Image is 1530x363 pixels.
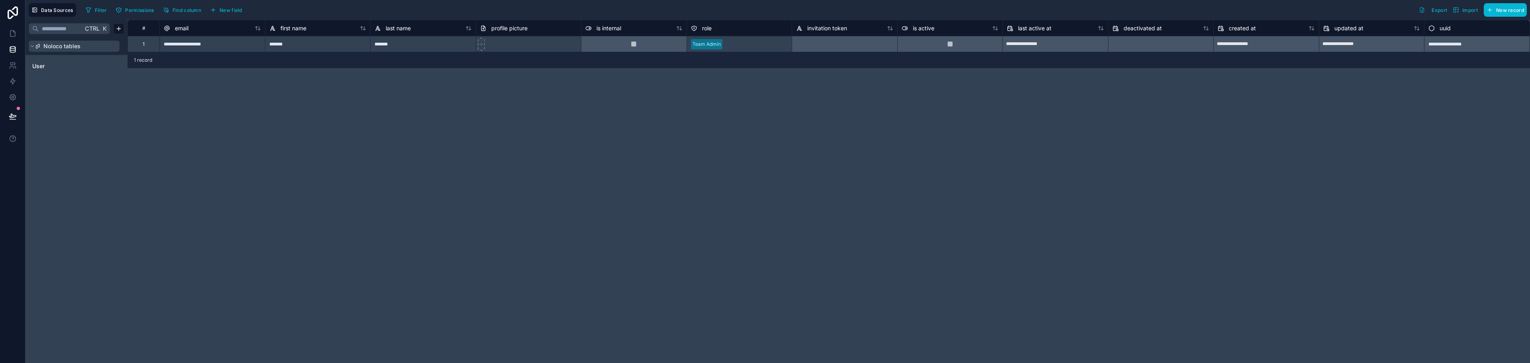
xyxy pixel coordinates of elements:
span: User [32,62,45,70]
a: User [32,62,97,70]
span: Import [1462,7,1478,13]
button: Permissions [113,4,157,16]
span: uuid [1440,24,1451,32]
button: Noloco tables [29,41,120,52]
button: Import [1450,3,1481,17]
span: deactivated at [1124,24,1162,32]
span: New field [220,7,242,13]
button: Filter [82,4,110,16]
span: Ctrl [84,24,100,33]
span: Filter [95,7,107,13]
span: profile picture [491,24,528,32]
span: last name [386,24,411,32]
span: first name [280,24,306,32]
span: Find column [173,7,201,13]
span: Export [1432,7,1447,13]
span: 1 record [134,57,152,63]
span: invitation token [807,24,847,32]
span: created at [1229,24,1256,32]
span: Data Sources [41,7,73,13]
span: role [702,24,712,32]
div: Team Admin [692,41,721,48]
span: is internal [596,24,621,32]
span: is active [913,24,934,32]
button: Export [1416,3,1450,17]
button: New field [207,4,245,16]
span: last active at [1018,24,1051,32]
span: email [175,24,188,32]
button: New record [1484,3,1527,17]
button: Data Sources [29,3,76,17]
button: Find column [160,4,204,16]
span: Noloco tables [43,42,80,50]
a: Permissions [113,4,160,16]
span: updated at [1334,24,1363,32]
div: # [134,25,153,31]
a: New record [1481,3,1527,17]
span: New record [1496,7,1524,13]
div: 1 [143,41,145,47]
span: K [102,26,107,31]
span: Permissions [125,7,154,13]
div: User [29,60,124,73]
